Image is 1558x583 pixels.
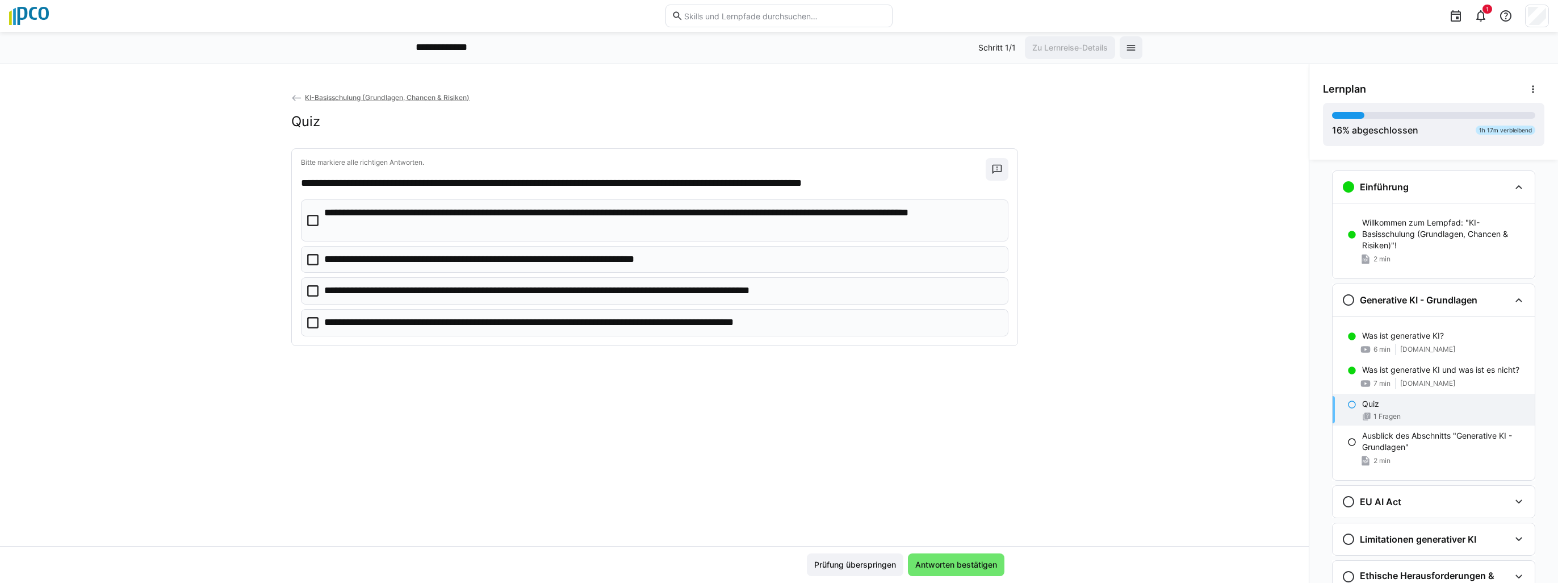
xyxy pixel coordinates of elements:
[1362,217,1526,251] p: Willkommen zum Lernpfad: "KI-Basisschulung (Grundlagen, Chancen & Risiken)"!
[978,42,1016,53] p: Schritt 1/1
[1362,330,1444,342] p: Was ist generative KI?
[1373,412,1401,421] span: 1 Fragen
[807,553,903,576] button: Prüfung überspringen
[1400,345,1455,354] span: [DOMAIN_NAME]
[1373,379,1391,388] span: 7 min
[1373,456,1391,465] span: 2 min
[812,559,898,570] span: Prüfung überspringen
[914,559,999,570] span: Antworten bestätigen
[1476,126,1535,135] div: 1h 17m verbleibend
[301,158,986,167] p: Bitte markiere alle richtigen Antworten.
[291,93,470,102] a: KI-Basisschulung (Grundlagen, Chancen & Risiken)
[1373,345,1391,354] span: 6 min
[683,11,886,21] input: Skills und Lernpfade durchsuchen…
[1323,83,1366,95] span: Lernplan
[1025,36,1115,59] button: Zu Lernreise-Details
[1373,255,1391,264] span: 2 min
[908,553,1004,576] button: Antworten bestätigen
[1362,364,1519,376] p: Was ist generative KI und was ist es nicht?
[1332,124,1342,136] span: 16
[1360,181,1409,193] h3: Einführung
[291,113,320,130] h2: Quiz
[1031,42,1109,53] span: Zu Lernreise-Details
[1360,294,1477,306] h3: Generative KI - Grundlagen
[1360,534,1476,545] h3: Limitationen generativer KI
[305,93,470,102] span: KI-Basisschulung (Grundlagen, Chancen & Risiken)
[1400,379,1455,388] span: [DOMAIN_NAME]
[1486,6,1489,13] span: 1
[1332,123,1418,137] div: % abgeschlossen
[1362,430,1526,453] p: Ausblick des Abschnitts "Generative KI - Grundlagen"
[1360,496,1401,507] h3: EU AI Act
[1362,398,1379,410] p: Quiz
